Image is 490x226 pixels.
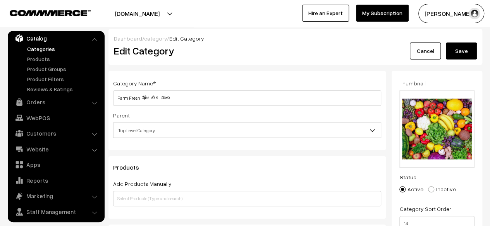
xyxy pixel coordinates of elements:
a: category [144,35,167,42]
label: Parent [113,111,130,119]
img: user [469,8,480,19]
label: Add Products Manually [113,180,172,188]
label: Category Name [113,79,156,87]
span: Top Level Category [113,122,381,138]
a: Cancel [410,42,441,59]
a: My Subscription [356,5,409,22]
a: Reports [10,173,102,187]
a: Dashboard [114,35,142,42]
a: Categories [25,45,102,53]
a: Product Groups [25,65,102,73]
a: Staff Management [10,205,102,219]
label: Inactive [428,185,456,193]
a: Products [25,55,102,63]
h2: Edit Category [114,45,383,57]
a: WebPOS [10,111,102,125]
a: Catalog [10,31,102,45]
a: Reviews & Ratings [25,85,102,93]
a: Customers [10,126,102,140]
button: [DOMAIN_NAME] [88,4,187,23]
span: Edit Category [169,35,204,42]
label: Category Sort Order [399,205,451,213]
label: Status [399,173,416,181]
label: Thumbnail [399,79,425,87]
input: Category Name [113,90,381,106]
a: Orders [10,95,102,109]
a: Apps [10,158,102,172]
label: Active [399,185,423,193]
a: Website [10,142,102,156]
a: Product Filters [25,75,102,83]
a: Marketing [10,189,102,203]
span: Top Level Category [113,124,381,137]
span: Products [113,163,148,171]
div: / / [114,34,477,42]
input: Select Products (Type and search) [113,191,381,206]
a: COMMMERCE [10,8,77,17]
a: Hire an Expert [302,5,349,22]
button: Save [446,42,477,59]
button: [PERSON_NAME] [418,4,484,23]
img: COMMMERCE [10,10,91,16]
